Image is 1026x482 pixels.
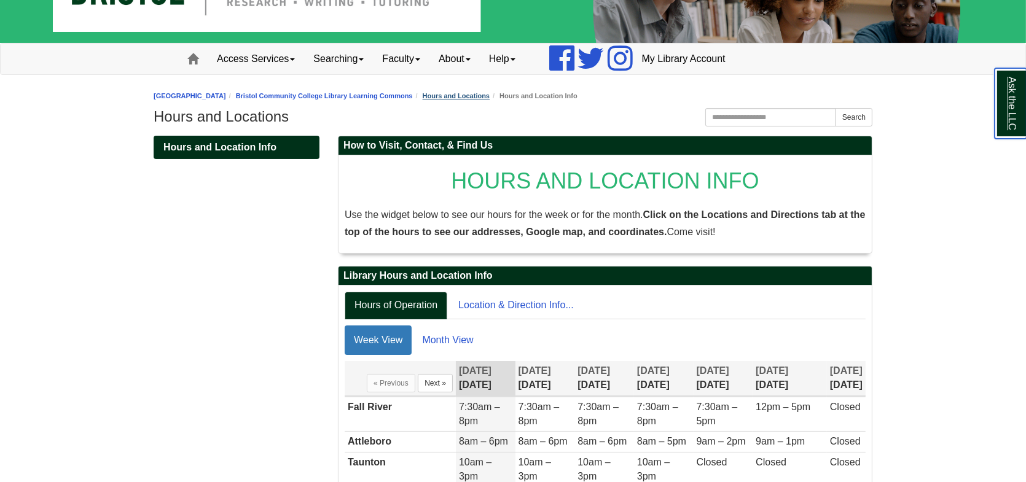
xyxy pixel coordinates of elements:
[836,108,872,126] button: Search
[697,436,746,446] span: 9am – 2pm
[633,44,735,74] a: My Library Account
[345,325,412,355] a: Week View
[459,436,508,446] span: 8am – 6pm
[154,136,319,159] a: Hours and Location Info
[519,365,551,376] span: [DATE]
[578,402,619,426] span: 7:30am – 8pm
[637,457,670,481] span: 10am – 3pm
[830,436,861,446] span: Closed
[697,365,729,376] span: [DATE]
[345,432,456,453] td: Attleboro
[236,92,413,99] a: Bristol Community College Library Learning Commons
[345,209,865,237] span: Use the widget below to see our hours for the week or for the month. Come visit!
[373,44,429,74] a: Faculty
[578,457,610,481] span: 10am – 3pm
[345,292,447,319] a: Hours of Operation
[827,361,866,396] th: [DATE]
[697,457,727,467] span: Closed
[578,436,627,446] span: 8am – 6pm
[154,90,872,102] nav: breadcrumb
[429,44,480,74] a: About
[694,361,753,396] th: [DATE]
[418,374,453,392] button: Next »
[208,44,304,74] a: Access Services
[154,136,319,159] div: Guide Pages
[451,168,759,193] span: HOURS AND LOCATION INFO
[154,108,872,125] h1: Hours and Locations
[413,325,482,355] a: Month View
[756,457,786,467] span: Closed
[519,436,568,446] span: 8am – 6pm
[578,365,610,376] span: [DATE]
[490,90,578,102] li: Hours and Location Info
[519,457,551,481] span: 10am – 3pm
[637,436,686,446] span: 8am – 5pm
[459,457,491,481] span: 10am – 3pm
[459,402,500,426] span: 7:30am – 8pm
[459,365,491,376] span: [DATE]
[753,361,827,396] th: [DATE]
[756,436,805,446] span: 9am – 1pm
[574,361,634,396] th: [DATE]
[345,397,456,432] td: Fall River
[163,142,276,152] span: Hours and Location Info
[756,365,788,376] span: [DATE]
[830,457,861,467] span: Closed
[423,92,490,99] a: Hours and Locations
[756,402,810,412] span: 12pm – 5pm
[456,361,515,396] th: [DATE]
[634,361,694,396] th: [DATE]
[367,374,415,392] button: « Previous
[448,292,584,319] a: Location & Direction Info...
[697,402,738,426] span: 7:30am – 5pm
[830,365,863,376] span: [DATE]
[637,402,678,426] span: 7:30am – 8pm
[339,136,872,155] h2: How to Visit, Contact, & Find Us
[304,44,373,74] a: Searching
[515,361,575,396] th: [DATE]
[519,402,560,426] span: 7:30am – 8pm
[830,402,861,412] span: Closed
[154,92,226,99] a: [GEOGRAPHIC_DATA]
[480,44,525,74] a: Help
[339,266,872,286] h2: Library Hours and Location Info
[637,365,670,376] span: [DATE]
